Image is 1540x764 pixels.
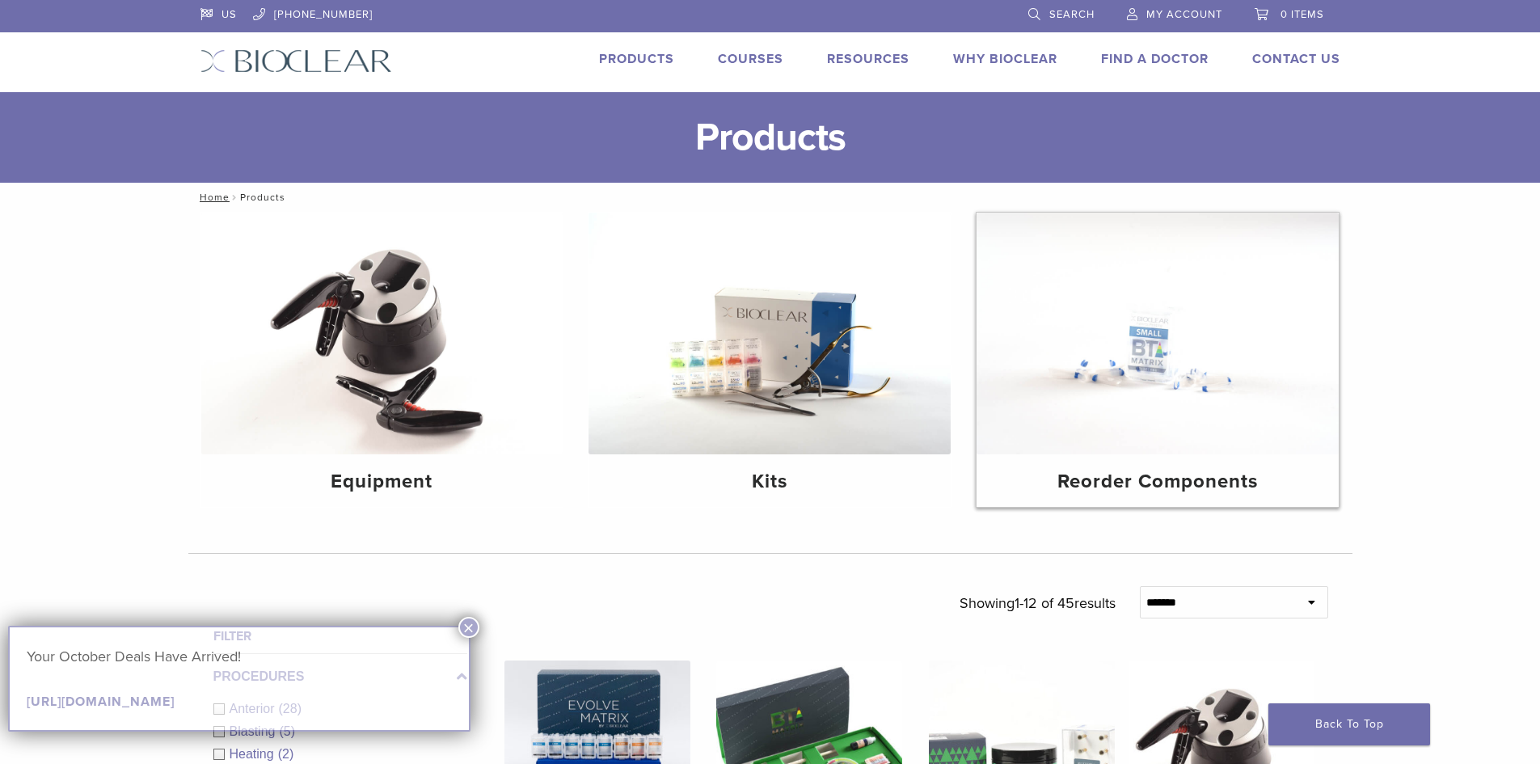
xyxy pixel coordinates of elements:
a: Contact Us [1252,51,1340,67]
span: 1-12 of 45 [1015,594,1074,612]
h4: Kits [601,467,938,496]
span: Blasting [230,724,280,738]
button: Close [458,617,479,638]
a: Resources [827,51,909,67]
p: Showing results [960,586,1116,620]
a: Courses [718,51,783,67]
img: Reorder Components [977,213,1339,454]
span: Heating [230,747,278,761]
a: Back To Top [1268,703,1430,745]
span: (5) [279,724,295,738]
span: 0 items [1281,8,1324,21]
span: My Account [1146,8,1222,21]
img: Kits [589,213,951,454]
img: Equipment [201,213,563,454]
img: Bioclear [200,49,392,73]
a: Kits [589,213,951,507]
span: Search [1049,8,1095,21]
h4: Reorder Components [989,467,1326,496]
a: Equipment [201,213,563,507]
nav: Products [188,183,1352,212]
a: Why Bioclear [953,51,1057,67]
a: Reorder Components [977,213,1339,507]
a: [URL][DOMAIN_NAME] [27,694,175,710]
a: Home [195,192,230,203]
span: / [230,193,240,201]
a: Find A Doctor [1101,51,1209,67]
h4: Equipment [214,467,551,496]
span: (2) [278,747,294,761]
p: Your October Deals Have Arrived! [27,644,452,669]
a: Products [599,51,674,67]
